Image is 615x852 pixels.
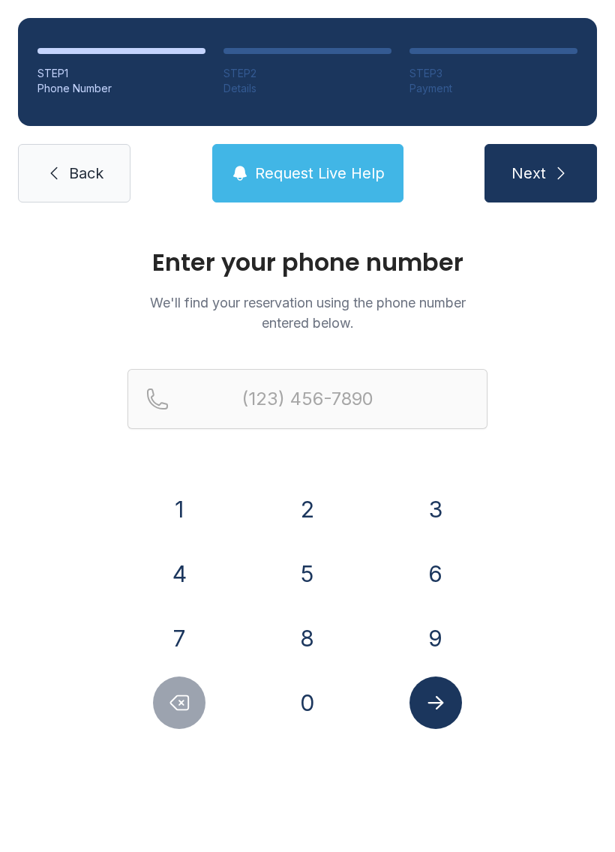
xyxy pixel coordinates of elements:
[409,66,577,81] div: STEP 3
[409,483,462,535] button: 3
[127,292,487,333] p: We'll find your reservation using the phone number entered below.
[409,81,577,96] div: Payment
[37,66,205,81] div: STEP 1
[281,676,334,729] button: 0
[223,81,391,96] div: Details
[409,676,462,729] button: Submit lookup form
[37,81,205,96] div: Phone Number
[281,483,334,535] button: 2
[153,612,205,664] button: 7
[281,547,334,600] button: 5
[153,676,205,729] button: Delete number
[223,66,391,81] div: STEP 2
[255,163,385,184] span: Request Live Help
[69,163,103,184] span: Back
[409,547,462,600] button: 6
[281,612,334,664] button: 8
[511,163,546,184] span: Next
[127,250,487,274] h1: Enter your phone number
[127,369,487,429] input: Reservation phone number
[153,547,205,600] button: 4
[409,612,462,664] button: 9
[153,483,205,535] button: 1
